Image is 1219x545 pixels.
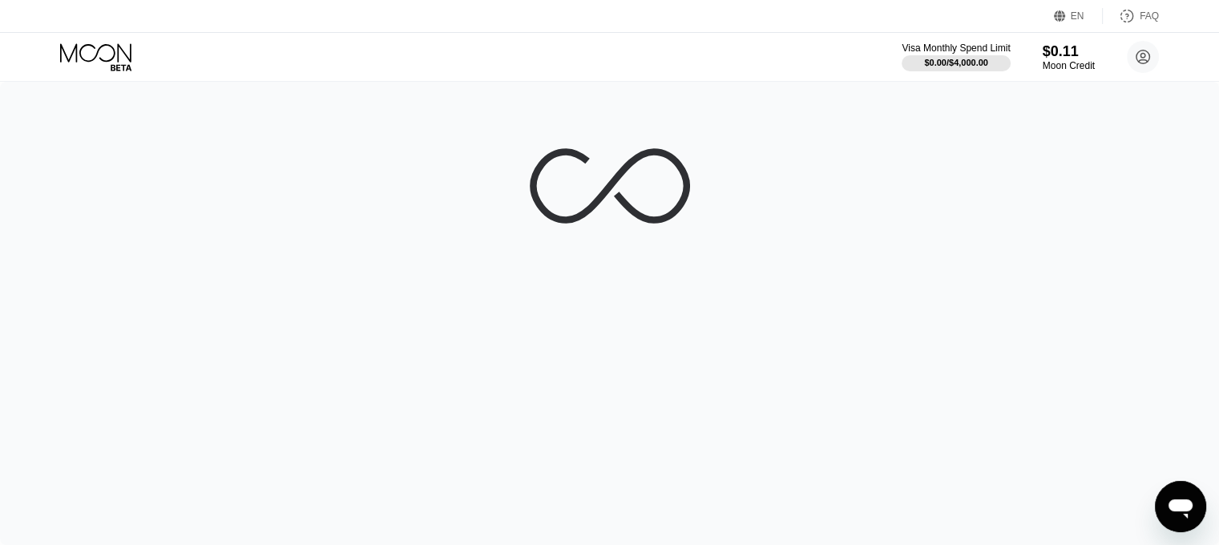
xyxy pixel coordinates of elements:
[1103,8,1159,24] div: FAQ
[902,42,1010,54] div: Visa Monthly Spend Limit
[924,58,988,67] div: $0.00 / $4,000.00
[1054,8,1103,24] div: EN
[1155,481,1206,532] iframe: Кнопка запуска окна обмена сообщениями
[1071,10,1084,22] div: EN
[1043,43,1095,60] div: $0.11
[1043,43,1095,71] div: $0.11Moon Credit
[1140,10,1159,22] div: FAQ
[902,42,1010,71] div: Visa Monthly Spend Limit$0.00/$4,000.00
[1043,60,1095,71] div: Moon Credit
